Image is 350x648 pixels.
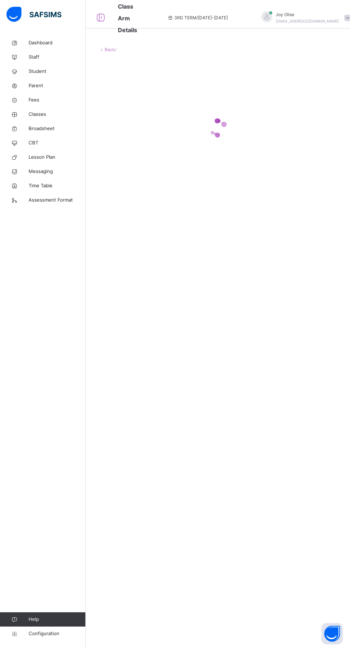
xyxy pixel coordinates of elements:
[29,54,86,61] span: Staff
[29,125,86,132] span: Broadsheet
[29,168,86,175] span: Messaging
[276,19,339,23] span: [EMAIL_ADDRESS][DOMAIN_NAME]
[29,182,86,189] span: Time Table
[29,616,85,623] span: Help
[29,154,86,161] span: Lesson Plan
[29,111,86,118] span: Classes
[115,47,116,52] span: /
[29,197,86,204] span: Assessment Format
[29,82,86,89] span: Parent
[167,15,228,21] span: session/term information
[29,97,86,104] span: Fees
[29,39,86,46] span: Dashboard
[29,139,86,147] span: CBT
[276,11,339,18] span: Joy Olise
[118,3,137,34] span: Class Arm Details
[29,68,86,75] span: Student
[105,47,115,52] a: Back
[29,630,85,637] span: Configuration
[321,623,343,644] button: Open asap
[6,7,61,22] img: safsims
